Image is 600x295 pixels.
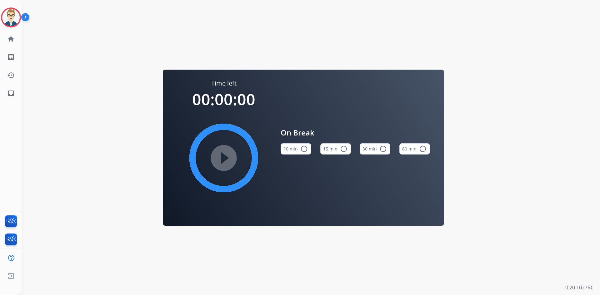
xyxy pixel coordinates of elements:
mat-icon: inbox [7,90,15,97]
span: Time left [211,79,237,88]
button: 15 min [320,143,351,155]
button: 10 min [281,143,311,155]
mat-icon: radio_button_unchecked [300,145,308,153]
p: 0.20.1027RC [565,284,594,291]
mat-icon: radio_button_unchecked [419,145,427,153]
mat-icon: list_alt [7,53,15,61]
button: 60 min [399,143,430,155]
span: 00:00:00 [192,89,255,110]
span: On Break [281,127,430,138]
mat-icon: radio_button_unchecked [379,145,387,153]
img: avatar [2,9,20,26]
mat-icon: radio_button_unchecked [340,145,347,153]
button: 30 min [360,143,390,155]
mat-icon: home [7,35,15,43]
mat-icon: history [7,71,15,79]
